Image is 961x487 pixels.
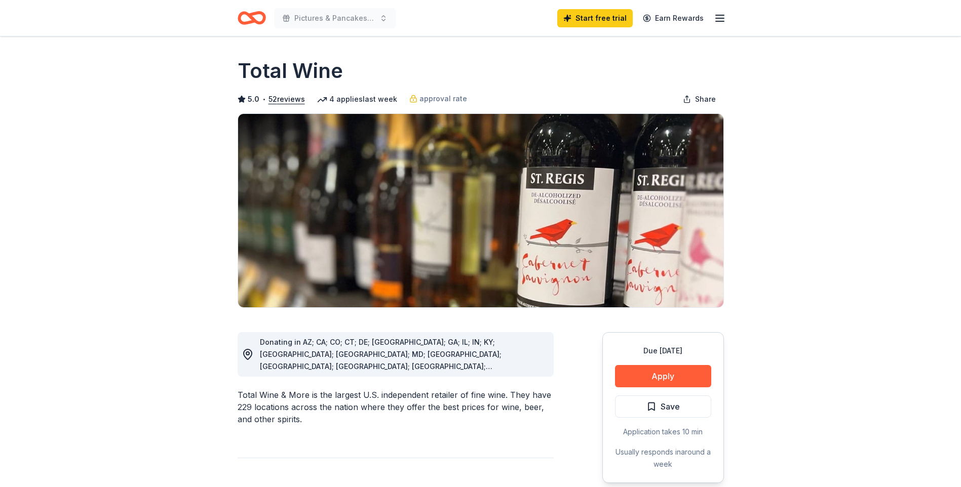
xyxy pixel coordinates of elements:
button: Save [615,395,711,418]
a: Home [238,6,266,30]
button: Apply [615,365,711,387]
span: Donating in AZ; CA; CO; CT; DE; [GEOGRAPHIC_DATA]; GA; IL; IN; KY; [GEOGRAPHIC_DATA]; [GEOGRAPHIC... [260,338,502,407]
div: Application takes 10 min [615,426,711,438]
a: Earn Rewards [637,9,710,27]
span: • [262,95,265,103]
button: Pictures & Pancakes with Santa [274,8,396,28]
div: Usually responds in around a week [615,446,711,470]
span: Share [695,93,716,105]
img: Image for Total Wine [238,114,723,307]
div: Total Wine & More is the largest U.S. independent retailer of fine wine. They have 229 locations ... [238,389,554,425]
button: Share [675,89,724,109]
a: approval rate [409,93,467,105]
div: 4 applies last week [317,93,397,105]
h1: Total Wine [238,57,343,85]
span: approval rate [419,93,467,105]
span: Pictures & Pancakes with Santa [294,12,375,24]
span: 5.0 [248,93,259,105]
div: Due [DATE] [615,345,711,357]
button: 52reviews [268,93,305,105]
span: Save [661,400,680,413]
a: Start free trial [557,9,633,27]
